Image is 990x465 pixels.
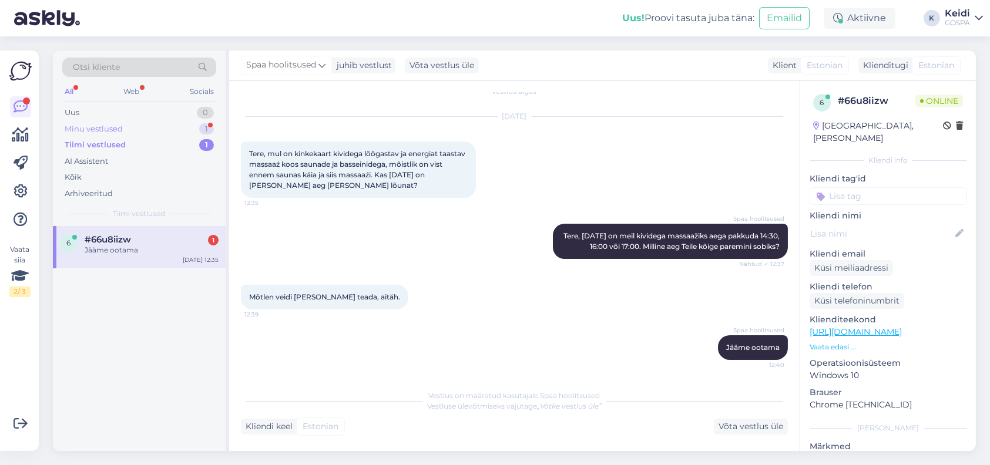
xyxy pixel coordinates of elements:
[113,208,166,219] span: Tiimi vestlused
[858,59,908,72] div: Klienditugi
[813,120,943,144] div: [GEOGRAPHIC_DATA], [PERSON_NAME]
[244,198,288,207] span: 12:35
[246,59,316,72] span: Spaa hoolitsused
[73,61,120,73] span: Otsi kliente
[65,156,108,167] div: AI Assistent
[810,293,904,309] div: Küsi telefoninumbrit
[9,244,31,297] div: Vaata siia
[810,314,966,326] p: Klienditeekond
[65,171,82,183] div: Kõik
[622,12,645,23] b: Uus!
[249,149,467,190] span: Tere, mul on kinkekaart kividega lõõgastav ja energiat taastav massaaź koos saunade ja basseinide...
[537,402,602,410] i: „Võtke vestlus üle”
[945,9,970,18] div: Keidi
[9,60,32,82] img: Askly Logo
[208,235,219,245] div: 1
[810,386,966,399] p: Brauser
[9,287,31,297] div: 2 / 3
[244,310,288,319] span: 12:39
[122,84,142,99] div: Web
[714,419,788,434] div: Võta vestlus üle
[759,7,810,29] button: Emailid
[810,248,966,260] p: Kliendi email
[303,420,338,433] span: Estonian
[810,260,893,276] div: Küsi meiliaadressi
[199,139,214,151] div: 1
[807,59,843,72] span: Estonian
[810,227,953,240] input: Lisa nimi
[838,94,915,108] div: # 66u8iizw
[429,391,600,400] span: Vestlus on määratud kasutajale Spaa hoolitsused
[249,292,400,301] span: Mõtlen veidi [PERSON_NAME] teada, aitäh.
[945,9,983,28] a: KeidiGOSPA
[85,234,131,245] span: #66u8iizw
[810,423,966,433] div: [PERSON_NAME]
[820,98,824,107] span: 6
[733,326,784,335] span: Spaa hoolitsused
[85,245,219,255] div: Jääme ootama
[915,95,963,107] span: Online
[726,343,780,352] span: Jääme ootama
[405,58,479,73] div: Võta vestlus üle
[810,357,966,369] p: Operatsioonisüsteem
[810,342,966,352] p: Vaata edasi ...
[241,111,788,122] div: [DATE]
[768,59,797,72] div: Klient
[187,84,216,99] div: Socials
[65,107,79,119] div: Uus
[183,255,219,264] div: [DATE] 12:35
[733,214,784,223] span: Spaa hoolitsused
[945,18,970,28] div: GOSPA
[563,231,781,251] span: Tere, [DATE] on meil kividega massaažiks aega pakkuda 14:30, 16:00 või 17:00. Milline aeg Teile k...
[810,369,966,382] p: Windows 10
[197,107,214,119] div: 0
[810,281,966,293] p: Kliendi telefon
[740,360,784,369] span: 12:40
[810,440,966,453] p: Märkmed
[918,59,954,72] span: Estonian
[810,399,966,411] p: Chrome [TECHNICAL_ID]
[65,139,126,151] div: Tiimi vestlused
[241,420,293,433] div: Kliendi keel
[65,188,113,200] div: Arhiveeritud
[332,59,392,72] div: juhib vestlust
[65,123,123,135] div: Minu vestlused
[810,187,966,205] input: Lisa tag
[824,8,895,29] div: Aktiivne
[810,210,966,222] p: Kliendi nimi
[199,123,214,135] div: 1
[62,84,76,99] div: All
[924,10,940,26] div: K
[427,402,602,410] span: Vestluse ülevõtmiseks vajutage
[622,11,754,25] div: Proovi tasuta juba täna:
[810,155,966,166] div: Kliendi info
[739,260,784,268] span: Nähtud ✓ 12:37
[810,326,902,337] a: [URL][DOMAIN_NAME]
[810,173,966,185] p: Kliendi tag'id
[67,238,71,247] span: 6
